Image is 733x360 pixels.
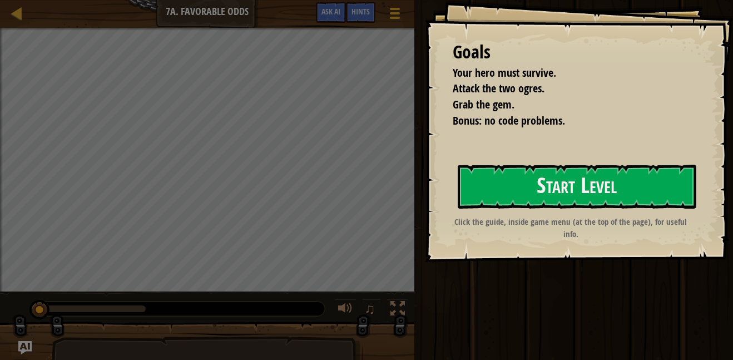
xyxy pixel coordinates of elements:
[453,97,514,112] span: Grab the gem.
[316,2,346,23] button: Ask AI
[453,113,565,128] span: Bonus: no code problems.
[458,165,696,209] button: Start Level
[321,6,340,17] span: Ask AI
[453,65,556,80] span: Your hero must survive.
[381,2,409,28] button: Show game menu
[439,81,691,97] li: Attack the two ogres.
[387,299,409,322] button: Toggle fullscreen
[18,341,32,354] button: Ask AI
[453,40,694,65] div: Goals
[362,299,381,322] button: ♫
[439,65,691,81] li: Your hero must survive.
[364,300,375,317] span: ♫
[334,299,356,322] button: Adjust volume
[439,113,691,129] li: Bonus: no code problems.
[439,97,691,113] li: Grab the gem.
[454,216,687,239] strong: Click the guide, inside game menu (at the top of the page), for useful info.
[351,6,370,17] span: Hints
[453,81,544,96] span: Attack the two ogres.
